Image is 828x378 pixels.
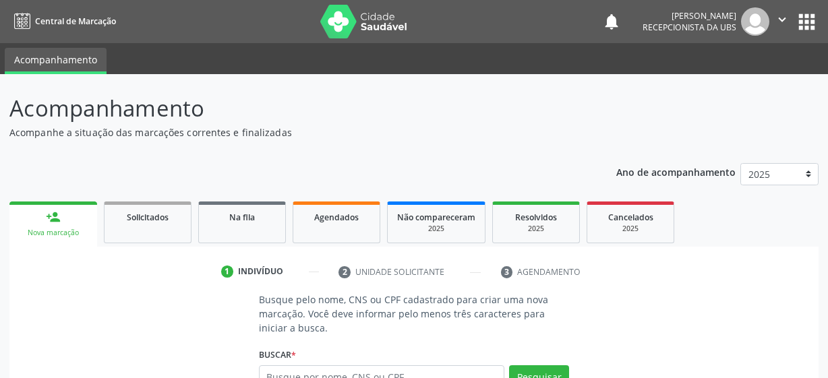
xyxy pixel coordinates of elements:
p: Ano de acompanhamento [616,163,736,180]
button: apps [795,10,819,34]
div: 1 [221,265,233,278]
a: Acompanhamento [5,48,107,74]
div: Nova marcação [19,228,88,238]
i:  [775,12,790,27]
span: Não compareceram [397,212,475,223]
span: Solicitados [127,212,169,223]
p: Acompanhe a situação das marcações correntes e finalizadas [9,125,576,139]
p: Busque pelo nome, CNS ou CPF cadastrado para criar uma nova marcação. Você deve informar pelo men... [259,292,569,335]
span: Na fila [229,212,255,223]
span: Agendados [314,212,359,223]
label: Buscar [259,344,296,365]
div: 2025 [502,224,570,234]
p: Acompanhamento [9,92,576,125]
div: 2025 [397,224,475,234]
button: notifications [602,12,621,31]
a: Central de Marcação [9,10,116,32]
div: [PERSON_NAME] [643,10,736,22]
div: person_add [46,210,61,224]
span: Central de Marcação [35,15,116,27]
span: Cancelados [608,212,653,223]
img: img [741,7,769,36]
button:  [769,7,795,36]
span: Resolvidos [515,212,557,223]
div: 2025 [597,224,664,234]
span: Recepcionista da UBS [643,22,736,33]
div: Indivíduo [238,265,283,278]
